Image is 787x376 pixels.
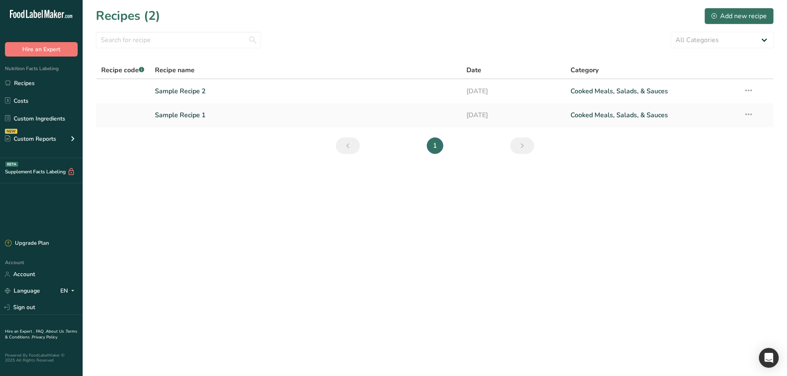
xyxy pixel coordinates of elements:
[5,42,78,57] button: Hire an Expert
[5,353,78,363] div: Powered By FoodLabelMaker © 2025 All Rights Reserved
[5,129,17,134] div: NEW
[96,7,160,25] h1: Recipes (2)
[711,11,767,21] div: Add new recipe
[704,8,774,24] button: Add new recipe
[96,32,261,48] input: Search for recipe
[5,329,34,334] a: Hire an Expert .
[32,334,57,340] a: Privacy Policy
[571,65,599,75] span: Category
[466,106,561,124] a: [DATE]
[5,329,77,340] a: Terms & Conditions .
[46,329,66,334] a: About Us .
[5,162,18,167] div: BETA
[466,65,481,75] span: Date
[155,106,457,124] a: Sample Recipe 1
[510,137,534,154] a: Next page
[466,83,561,100] a: [DATE]
[5,239,49,248] div: Upgrade Plan
[571,83,734,100] a: Cooked Meals, Salads, & Sauces
[759,348,779,368] div: Open Intercom Messenger
[5,135,56,143] div: Custom Reports
[155,83,457,100] a: Sample Recipe 2
[101,66,144,75] span: Recipe code
[155,65,195,75] span: Recipe name
[36,329,46,334] a: FAQ .
[571,106,734,124] a: Cooked Meals, Salads, & Sauces
[5,284,40,298] a: Language
[60,286,78,296] div: EN
[336,137,360,154] a: Previous page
